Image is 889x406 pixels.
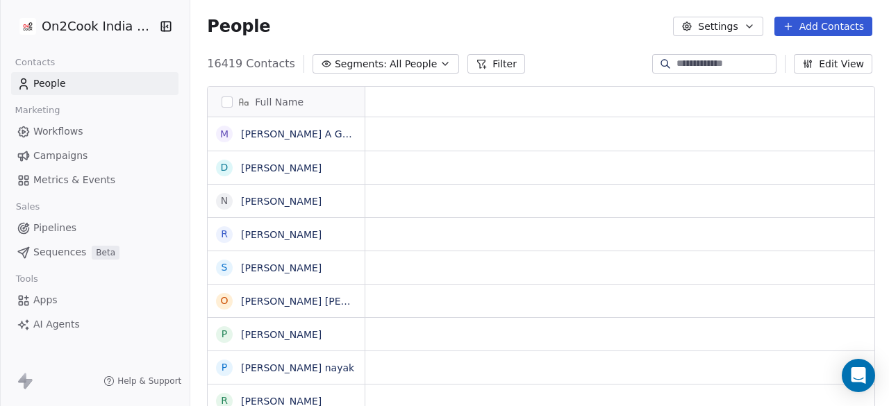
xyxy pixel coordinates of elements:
[794,54,872,74] button: Edit View
[221,194,228,208] div: N
[9,52,61,73] span: Contacts
[221,160,229,175] div: D
[11,241,178,264] a: SequencesBeta
[33,293,58,307] span: Apps
[774,17,872,36] button: Add Contacts
[33,149,88,163] span: Campaigns
[842,359,875,392] div: Open Intercom Messenger
[33,221,76,235] span: Pipelines
[117,375,181,387] span: Help & Support
[220,127,229,142] div: M
[42,17,156,35] span: On2Cook India Pvt. Ltd.
[241,296,406,307] a: [PERSON_NAME] [PERSON_NAME]
[33,317,80,332] span: AI Agents
[19,18,36,35] img: on2cook%20logo-04%20copy.jpg
[241,196,322,207] a: [PERSON_NAME]
[335,57,387,71] span: Segments:
[241,329,322,340] a: [PERSON_NAME]
[207,16,270,37] span: People
[11,144,178,167] a: Campaigns
[33,173,115,187] span: Metrics & Events
[11,313,178,336] a: AI Agents
[241,362,354,373] a: [PERSON_NAME] nayak
[11,120,178,143] a: Workflows
[11,217,178,239] a: Pipelines
[9,100,66,121] span: Marketing
[33,76,66,91] span: People
[221,294,229,308] div: O
[103,375,181,387] a: Help & Support
[241,262,322,273] a: [PERSON_NAME]
[33,124,83,139] span: Workflows
[221,227,228,242] div: R
[207,56,295,72] span: 16419 Contacts
[241,128,390,139] a: [PERSON_NAME] A Ghotlawala
[10,269,44,289] span: Tools
[33,245,86,260] span: Sequences
[17,15,150,38] button: On2Cook India Pvt. Ltd.
[11,169,178,192] a: Metrics & Events
[255,95,304,109] span: Full Name
[11,289,178,312] a: Apps
[390,57,437,71] span: All People
[92,246,119,260] span: Beta
[222,260,228,275] div: S
[208,87,365,117] div: Full Name
[241,229,322,240] a: [PERSON_NAME]
[222,360,227,375] div: P
[222,327,227,341] div: P
[673,17,763,36] button: Settings
[467,54,525,74] button: Filter
[10,196,46,217] span: Sales
[11,72,178,95] a: People
[241,162,322,174] a: [PERSON_NAME]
